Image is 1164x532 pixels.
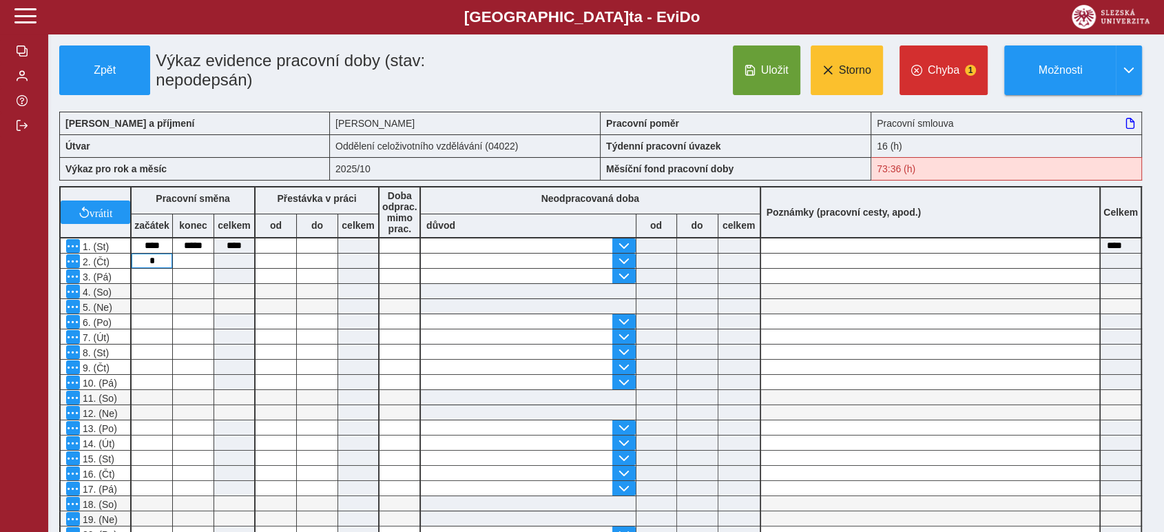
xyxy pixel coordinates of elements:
[761,64,789,76] span: Uložit
[150,45,515,95] h1: Výkaz evidence pracovní doby (stav: nepodepsán)
[80,347,109,358] span: 8. (St)
[1103,207,1138,218] b: Celkem
[606,118,679,129] b: Pracovní poměr
[132,220,172,231] b: začátek
[1004,45,1116,95] button: Možnosti
[65,141,90,152] b: Útvar
[606,141,721,152] b: Týdenní pracovní úvazek
[80,393,117,404] span: 11. (So)
[66,285,80,298] button: Menu
[80,378,117,389] span: 10. (Pá)
[426,220,455,231] b: důvod
[297,220,337,231] b: do
[66,497,80,511] button: Menu
[382,190,417,234] b: Doba odprac. mimo prac.
[965,65,976,76] span: 1
[871,134,1142,157] div: 16 (h)
[66,421,80,435] button: Menu
[66,315,80,329] button: Menu
[80,317,112,328] span: 6. (Po)
[66,467,80,480] button: Menu
[61,201,130,224] button: vrátit
[66,239,80,253] button: Menu
[66,436,80,450] button: Menu
[66,482,80,495] button: Menu
[173,220,214,231] b: konec
[66,254,80,268] button: Menu
[733,45,800,95] button: Uložit
[811,45,883,95] button: Storno
[871,112,1142,134] div: Pracovní smlouva
[66,360,80,374] button: Menu
[629,8,634,25] span: t
[80,362,110,374] span: 9. (Čt)
[80,484,117,495] span: 17. (Pá)
[66,391,80,405] button: Menu
[338,220,378,231] b: celkem
[66,406,80,420] button: Menu
[80,302,112,313] span: 5. (Ne)
[691,8,700,25] span: o
[90,207,113,218] span: vrátit
[80,469,115,480] span: 16. (Čt)
[330,157,601,181] div: 2025/10
[80,514,118,525] span: 19. (Ne)
[66,300,80,314] button: Menu
[80,453,114,464] span: 15. (St)
[80,256,110,267] span: 2. (Čt)
[80,272,112,283] span: 3. (Pá)
[66,451,80,465] button: Menu
[156,193,229,204] b: Pracovní směna
[677,220,718,231] b: do
[80,287,112,298] span: 4. (So)
[839,64,871,76] span: Storno
[59,45,150,95] button: Zpět
[41,8,1123,26] b: [GEOGRAPHIC_DATA] a - Evi
[66,512,80,526] button: Menu
[1072,5,1150,29] img: logo_web_su.png
[66,330,80,344] button: Menu
[66,269,80,283] button: Menu
[66,345,80,359] button: Menu
[928,64,959,76] span: Chyba
[214,220,254,231] b: celkem
[606,163,734,174] b: Měsíční fond pracovní doby
[80,241,109,252] span: 1. (St)
[66,376,80,389] button: Menu
[65,163,167,174] b: Výkaz pro rok a měsíc
[80,408,118,419] span: 12. (Ne)
[718,220,760,231] b: celkem
[871,157,1142,181] div: Fond pracovní doby (73:36 h) a součet hodin (28:36 h) se neshodují!
[761,207,927,218] b: Poznámky (pracovní cesty, apod.)
[65,64,144,76] span: Zpět
[679,8,690,25] span: D
[80,499,117,510] span: 18. (So)
[80,438,115,449] span: 14. (Út)
[330,134,601,157] div: Oddělení celoživotního vzdělávání (04022)
[541,193,639,204] b: Neodpracovaná doba
[80,423,117,434] span: 13. (Po)
[1016,64,1105,76] span: Možnosti
[900,45,988,95] button: Chyba1
[636,220,676,231] b: od
[277,193,356,204] b: Přestávka v práci
[256,220,296,231] b: od
[330,112,601,134] div: [PERSON_NAME]
[80,332,110,343] span: 7. (Út)
[65,118,194,129] b: [PERSON_NAME] a příjmení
